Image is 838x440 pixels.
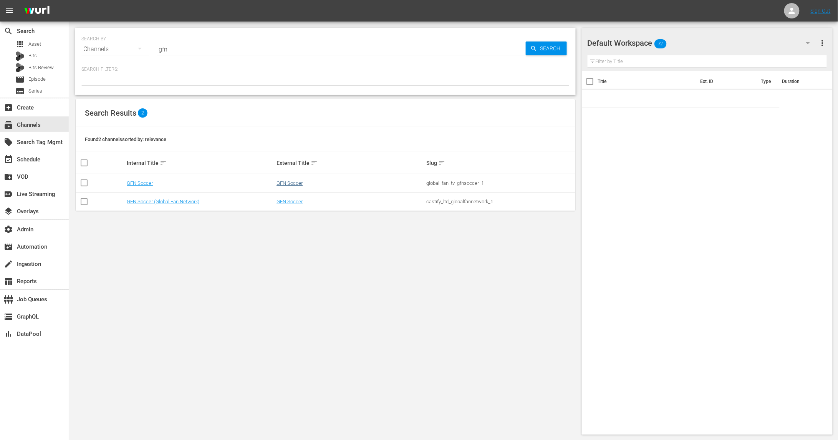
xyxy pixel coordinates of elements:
[81,38,149,60] div: Channels
[4,242,13,251] span: Automation
[127,180,153,186] a: GFN Soccer
[818,34,827,52] button: more_vert
[28,75,46,83] span: Episode
[696,71,757,92] th: Ext. ID
[756,71,777,92] th: Type
[4,329,13,339] span: DataPool
[85,136,166,142] span: Found 2 channels sorted by: relevance
[4,138,13,147] span: Search Tag Mgmt
[4,120,13,130] span: Channels
[4,103,13,112] span: Create
[811,8,831,14] a: Sign Out
[138,108,147,118] span: 2
[4,295,13,304] span: Job Queues
[588,32,818,54] div: Default Workspace
[15,51,25,61] div: Bits
[85,108,136,118] span: Search Results
[28,52,37,60] span: Bits
[5,6,14,15] span: menu
[28,40,41,48] span: Asset
[18,2,55,20] img: ans4CAIJ8jUAAAAAAAAAAAAAAAAAAAAAAAAgQb4GAAAAAAAAAAAAAAAAAAAAAAAAJMjXAAAAAAAAAAAAAAAAAAAAAAAAgAT5G...
[654,36,667,52] span: 72
[818,38,827,48] span: more_vert
[4,259,13,269] span: Ingestion
[160,159,167,166] span: sort
[127,158,274,168] div: Internal Title
[426,180,574,186] div: global_fan_tv_gfnsoccer_1
[598,71,696,92] th: Title
[4,172,13,181] span: VOD
[4,225,13,234] span: Admin
[15,63,25,72] div: Bits Review
[15,75,25,84] span: Episode
[4,27,13,36] span: Search
[4,189,13,199] span: Live Streaming
[15,40,25,49] span: Asset
[426,199,574,204] div: castify_ltd_globalfannetwork_1
[537,42,567,55] span: Search
[426,158,574,168] div: Slug
[28,87,42,95] span: Series
[127,199,199,204] a: GFN Soccer (Global Fan Network)
[277,158,424,168] div: External Title
[15,86,25,96] span: Series
[277,199,303,204] a: GFN Soccer
[4,207,13,216] span: Overlays
[277,180,303,186] a: GFN Soccer
[311,159,318,166] span: sort
[4,312,13,321] span: GraphQL
[438,159,445,166] span: sort
[777,71,823,92] th: Duration
[4,277,13,286] span: Reports
[28,64,54,71] span: Bits Review
[526,42,567,55] button: Search
[4,155,13,164] span: Schedule
[81,66,570,73] p: Search Filters:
